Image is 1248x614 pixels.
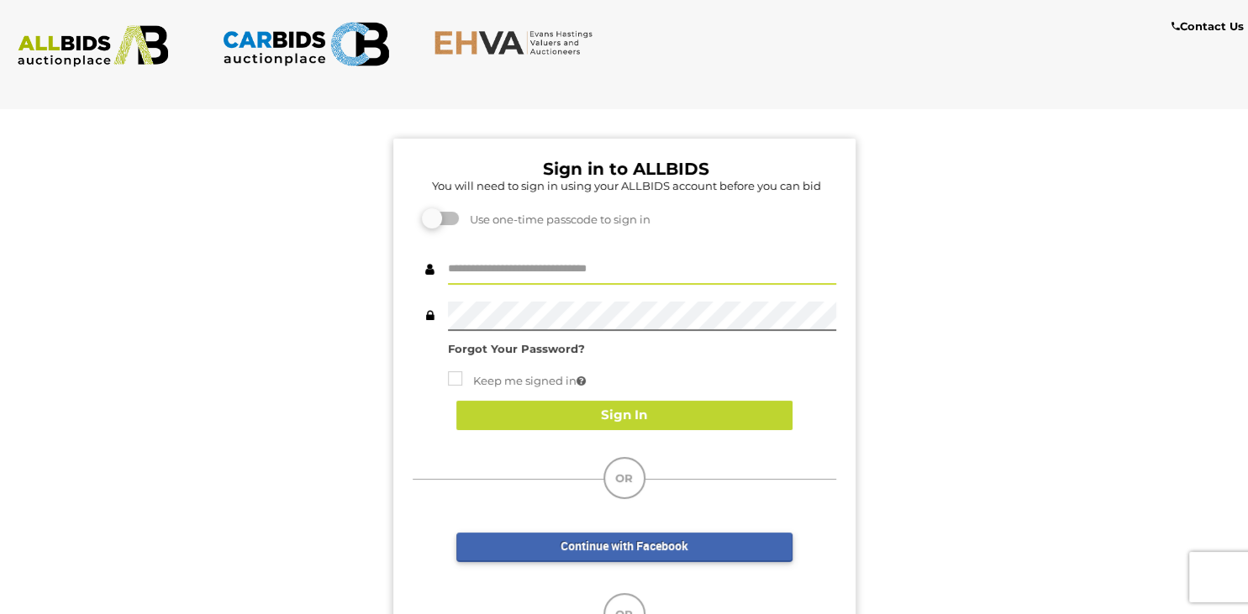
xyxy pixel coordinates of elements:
b: Sign in to ALLBIDS [543,159,709,179]
img: EHVA.com.au [434,29,602,55]
label: Keep me signed in [448,371,586,391]
a: Forgot Your Password? [448,342,585,355]
b: Contact Us [1172,19,1244,33]
img: ALLBIDS.com.au [9,25,177,67]
h5: You will need to sign in using your ALLBIDS account before you can bid [417,180,836,192]
button: Sign In [456,401,793,430]
a: Contact Us [1172,17,1248,36]
img: CARBIDS.com.au [222,17,390,71]
a: Continue with Facebook [456,533,793,562]
span: Use one-time passcode to sign in [461,213,650,226]
div: OR [603,457,645,499]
